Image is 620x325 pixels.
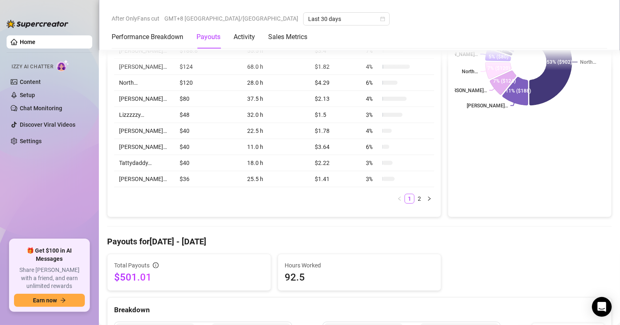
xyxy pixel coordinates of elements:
[446,88,487,93] text: [PERSON_NAME]…
[14,294,85,307] button: Earn nowarrow-right
[366,158,379,167] span: 3 %
[310,171,361,187] td: $1.41
[366,142,379,151] span: 6 %
[20,39,35,45] a: Home
[164,12,298,25] span: GMT+8 [GEOGRAPHIC_DATA]/[GEOGRAPHIC_DATA]
[20,79,41,85] a: Content
[33,297,57,304] span: Earn now
[310,123,361,139] td: $1.78
[310,91,361,107] td: $2.13
[107,236,612,247] h4: Payouts for [DATE] - [DATE]
[56,60,69,72] img: AI Chatter
[437,51,478,57] text: [PERSON_NAME]…
[114,261,150,270] span: Total Payouts
[424,194,434,204] button: right
[366,78,379,87] span: 6 %
[60,297,66,303] span: arrow-right
[112,12,159,25] span: After OnlyFans cut
[20,92,35,98] a: Setup
[366,174,379,183] span: 3 %
[242,107,310,123] td: 32.0 h
[405,194,414,203] a: 1
[285,261,435,270] span: Hours Worked
[242,139,310,155] td: 11.0 h
[415,194,424,203] a: 2
[310,59,361,75] td: $1.82
[242,171,310,187] td: 25.5 h
[114,271,264,284] span: $501.01
[114,155,175,171] td: Tattydaddy…
[580,59,597,65] text: North…
[114,171,175,187] td: [PERSON_NAME]…
[114,43,175,59] td: [PERSON_NAME]…
[242,75,310,91] td: 28.0 h
[366,110,379,119] span: 3 %
[242,155,310,171] td: 18.0 h
[175,155,242,171] td: $40
[395,194,405,204] button: left
[12,63,53,71] span: Izzy AI Chatter
[366,46,379,55] span: 7 %
[114,107,175,123] td: Lizzzzzy…
[395,194,405,204] li: Previous Page
[20,105,62,111] a: Chat Monitoring
[7,20,68,28] img: logo-BBDzfeDw.svg
[427,196,432,201] span: right
[114,139,175,155] td: [PERSON_NAME]…
[175,59,242,75] td: $124
[380,16,385,21] span: calendar
[20,138,42,144] a: Settings
[242,91,310,107] td: 37.5 h
[175,43,242,59] td: $188.8
[397,196,402,201] span: left
[308,13,385,25] span: Last 30 days
[114,59,175,75] td: [PERSON_NAME]…
[366,62,379,71] span: 4 %
[14,247,85,263] span: 🎁 Get $100 in AI Messages
[310,107,361,123] td: $1.5
[175,123,242,139] td: $40
[592,297,612,317] div: Open Intercom Messenger
[153,262,159,268] span: info-circle
[20,121,75,128] a: Discover Viral Videos
[242,59,310,75] td: 68.0 h
[242,43,310,59] td: 55.5 h
[310,43,361,59] td: $3.4
[175,139,242,155] td: $40
[366,126,379,135] span: 4 %
[175,75,242,91] td: $120
[414,194,424,204] li: 2
[114,91,175,107] td: [PERSON_NAME]…
[310,139,361,155] td: $3.64
[234,32,255,42] div: Activity
[467,103,508,109] text: [PERSON_NAME]…
[112,32,183,42] div: Performance Breakdown
[175,171,242,187] td: $36
[268,32,307,42] div: Sales Metrics
[366,94,379,103] span: 4 %
[405,194,414,204] li: 1
[310,155,361,171] td: $2.22
[310,75,361,91] td: $4.29
[114,123,175,139] td: [PERSON_NAME]…
[14,266,85,290] span: Share [PERSON_NAME] with a friend, and earn unlimited rewards
[242,123,310,139] td: 22.5 h
[424,194,434,204] li: Next Page
[175,91,242,107] td: $80
[114,75,175,91] td: North…
[175,107,242,123] td: $48
[462,69,478,74] text: North…
[197,32,220,42] div: Payouts
[114,304,605,316] div: Breakdown
[285,271,435,284] span: 92.5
